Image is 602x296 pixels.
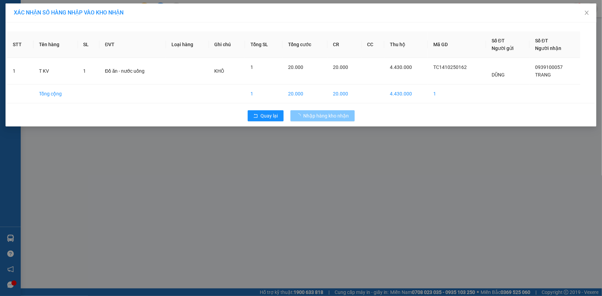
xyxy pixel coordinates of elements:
[577,3,596,23] button: Close
[209,31,245,58] th: Ghi chú
[535,64,563,70] span: 0939100057
[14,9,124,16] span: XÁC NHẬN SỐ HÀNG NHẬP VÀO KHO NHẬN
[290,110,355,121] button: Nhập hàng kho nhận
[333,64,348,70] span: 20.000
[250,64,253,70] span: 1
[433,64,467,70] span: TC1410250162
[248,110,284,121] button: rollbackQuay lại
[304,112,349,120] span: Nhập hàng kho nhận
[99,58,166,84] td: Đồ ăn - nước uống
[33,84,78,103] td: Tổng cộng
[33,31,78,58] th: Tên hàng
[535,72,551,78] span: TRANG
[584,10,590,16] span: close
[78,31,100,58] th: SL
[428,84,486,103] td: 1
[215,68,225,74] span: KHÔ
[245,31,283,58] th: Tổng SL
[253,113,258,119] span: rollback
[283,31,327,58] th: Tổng cước
[390,64,412,70] span: 4.430.000
[492,38,505,43] span: Số ĐT
[166,31,209,58] th: Loại hàng
[7,58,33,84] td: 1
[535,45,561,51] span: Người nhận
[384,31,428,58] th: Thu hộ
[327,31,362,58] th: CR
[245,84,283,103] td: 1
[362,31,385,58] th: CC
[283,84,327,103] td: 20.000
[7,31,33,58] th: STT
[327,84,362,103] td: 20.000
[492,45,514,51] span: Người gửi
[428,31,486,58] th: Mã GD
[296,113,304,118] span: loading
[33,58,78,84] td: T KV
[288,64,303,70] span: 20.000
[261,112,278,120] span: Quay lại
[384,84,428,103] td: 4.430.000
[99,31,166,58] th: ĐVT
[83,68,86,74] span: 1
[492,72,505,78] span: DŨNG
[535,38,548,43] span: Số ĐT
